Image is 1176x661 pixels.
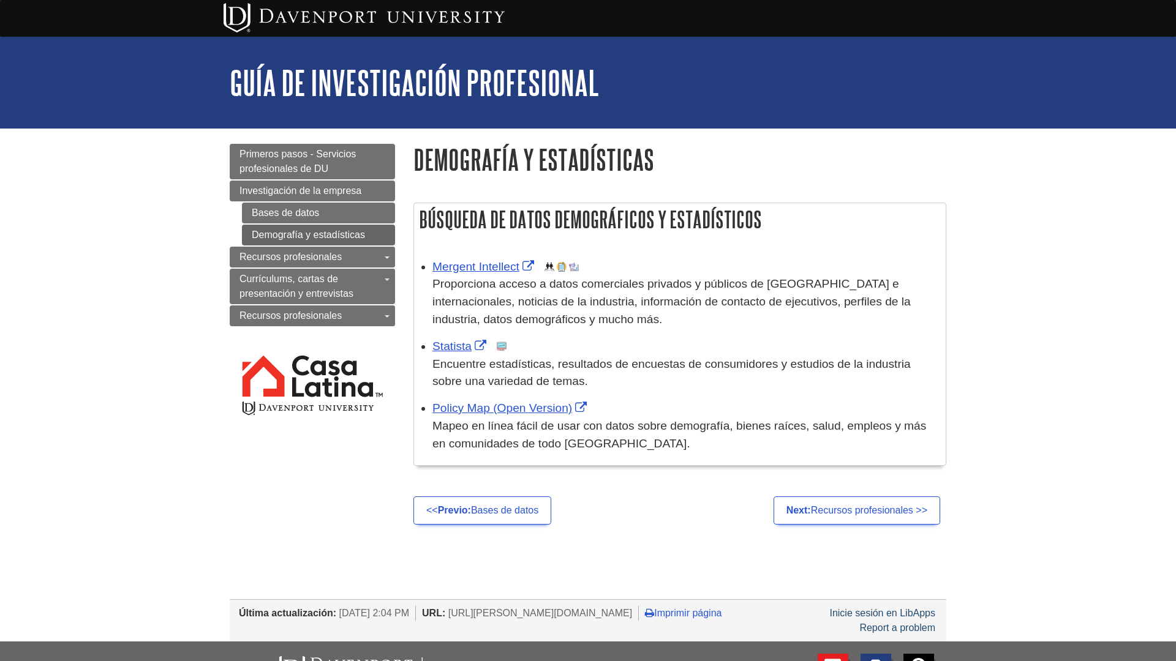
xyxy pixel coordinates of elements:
span: Recursos profesionales [239,252,342,262]
a: Inicie sesión en LibApps [829,608,935,618]
a: Next:Recursos profesionales >> [774,496,940,525]
a: Demografía y estadísticas [242,225,395,245]
span: [URL][PERSON_NAME][DOMAIN_NAME] [448,608,633,618]
a: Guía de investigación profesional [230,64,599,102]
span: [DATE] 2:04 PM [339,608,409,618]
a: Currículums, cartas de presentación y entrevistas [230,269,395,304]
span: Currículums, cartas de presentación y entrevistas [239,274,353,299]
img: Company Information [557,262,567,272]
a: <<Previo:Bases de datos [413,496,551,525]
img: Davenport University [224,3,505,32]
span: Última actualización: [239,608,336,618]
i: Imprimir página [645,608,654,618]
a: Imprimir página [645,608,722,618]
img: Demographics [545,262,554,272]
span: Investigación de la empresa [239,185,361,196]
a: Recursos profesionales [230,305,395,326]
span: Recursos profesionales [239,310,342,321]
a: Investigación de la empresa [230,181,395,201]
a: Bases de datos [242,203,395,223]
div: Guide Page Menu [230,144,395,438]
span: Primeros pasos - Servicios profesionales de DU [239,149,356,174]
p: Encuentre estadísticas, resultados de encuestas de consumidores y estudios de la industria sobre ... [432,356,940,391]
a: Mergent Intellect [432,260,537,273]
h2: Búsqueda de datos demográficos y estadísticos [414,203,946,236]
h1: Demografía y estadísticas [413,144,946,175]
strong: Previo: [438,505,471,515]
img: Statistics [497,342,507,351]
span: URL: [422,608,445,618]
img: Industry Report [569,262,579,272]
a: Recursos profesionales [230,247,395,267]
a: Report a problem [859,622,935,633]
strong: Next: [786,505,811,515]
p: Proporciona acceso a datos comerciales privados y públicos de [GEOGRAPHIC_DATA] e internacionales... [432,275,940,328]
a: Statista [432,340,489,353]
a: Policy Map (Open Version) [432,401,590,414]
a: Primeros pasos - Servicios profesionales de DU [230,144,395,179]
p: Mapeo en línea fácil de usar con datos sobre demografía, bienes raíces, salud, empleos y más en c... [432,417,940,453]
